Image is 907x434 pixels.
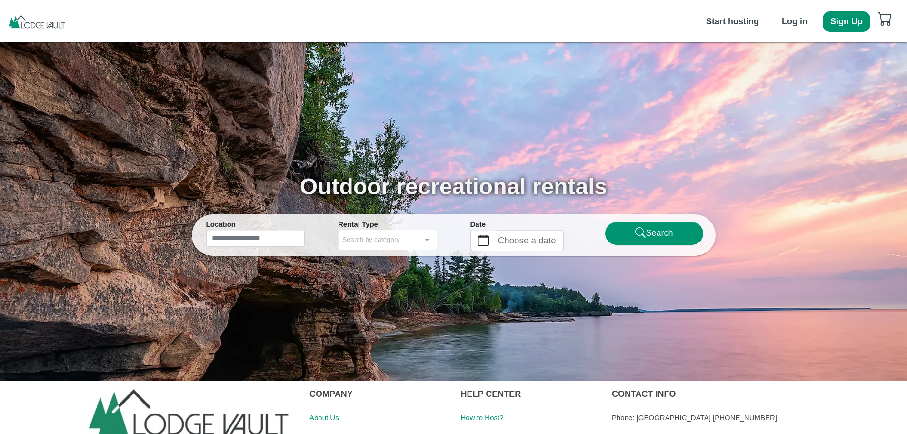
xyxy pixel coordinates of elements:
[338,219,437,230] div: Rental Type
[774,11,815,32] button: Log in
[612,407,900,428] div: Phone: [GEOGRAPHIC_DATA] [PHONE_NUMBER]
[878,11,892,26] svg: cart
[698,11,767,32] button: Start hosting
[460,414,503,422] a: How to Host?
[496,230,563,251] label: Choose a date
[470,219,569,230] div: Date
[635,227,646,238] svg: search
[605,222,704,245] button: searchSearch
[830,17,863,26] b: Sign Up
[300,174,608,199] span: Outdoor recreational rentals
[612,381,900,407] div: CONTACT INFO
[706,17,759,26] b: Start hosting
[7,14,66,29] img: pAKp5ICTv7cAAAAASUVORK5CYII=
[206,219,305,230] div: Location
[471,230,496,251] button: calendar
[342,234,400,245] span: Search by category
[309,414,339,422] a: About Us
[478,235,489,246] svg: calendar
[309,381,446,407] div: COMPANY
[823,11,870,32] button: Sign Up
[460,381,597,407] div: HELP CENTER
[782,17,807,26] b: Log in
